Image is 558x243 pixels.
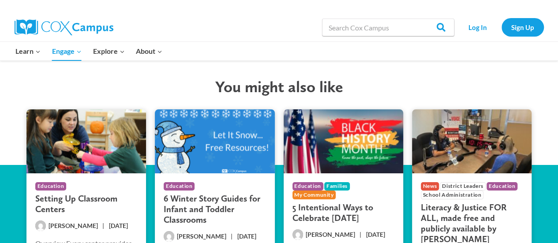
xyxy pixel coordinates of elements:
nav: Primary Navigation [10,42,168,60]
span: Education [35,182,66,191]
button: Child menu of Explore [87,42,131,60]
a: Log In [459,18,497,36]
span: News [421,182,439,191]
span: Families [324,182,349,191]
input: Search Cox Campus [322,19,454,36]
time: [DATE] [237,232,256,241]
button: Child menu of About [130,42,168,60]
img: 5 Intentional Ways to Celebrate Black History Month [281,108,406,175]
img: Setting Up Classroom Centers [23,108,149,175]
h3: Setting Up Classroom Centers [35,193,137,214]
img: Cox Campus [15,19,113,35]
span: Education [487,182,517,191]
h3: 6 Winter Story Guides for Infant and Toddler Classrooms [164,193,266,225]
button: Child menu of Learn [10,42,47,60]
nav: Secondary Navigation [459,18,544,36]
time: [DATE] [109,221,128,231]
span: [PERSON_NAME] [49,222,98,229]
img: Literacy & Justice FOR ALL, made free and publicly available by Cox Campus. Today’s episode is: [409,108,535,175]
a: Sign Up [502,18,544,36]
span: [PERSON_NAME] [177,232,226,240]
h2: You might also like [13,77,545,96]
button: Child menu of Engage [46,42,87,60]
span: [PERSON_NAME] [306,231,355,238]
span: District Leaders [440,182,485,191]
span: My Community [292,191,336,199]
time: [DATE] [366,230,385,239]
h3: 5 Intentional Ways to Celebrate [DATE] [292,202,394,223]
span: Education [164,182,195,191]
span: School Administration [421,191,483,199]
img: 6 Winter Story Guides for Infant and Toddler Classrooms [152,108,277,175]
span: Education [292,182,323,191]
